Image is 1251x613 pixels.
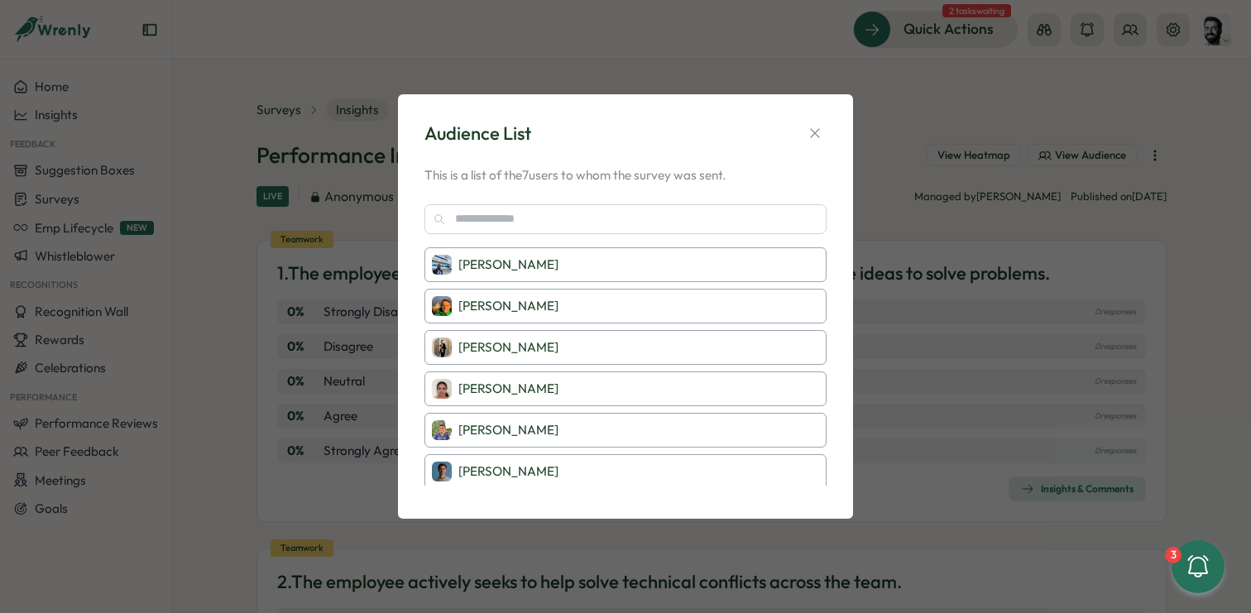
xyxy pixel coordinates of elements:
img: Noah Papenfuss [432,462,452,481]
p: [PERSON_NAME] [458,421,558,439]
div: Audience List [424,121,531,146]
p: [PERSON_NAME] [458,338,558,357]
p: [PERSON_NAME] [458,297,558,315]
p: This is a list of the 7 users to whom the survey was sent. [424,166,827,184]
p: [PERSON_NAME] [458,462,558,481]
img: Mina Medhat [432,255,452,275]
img: Akhila Labhishetty [432,379,452,399]
img: Varghese [432,420,452,440]
img: Denys Gaievskyi [432,338,452,357]
button: 3 [1172,540,1225,593]
img: Slava Leonov [432,296,452,316]
div: 3 [1165,547,1181,563]
p: [PERSON_NAME] [458,380,558,398]
p: [PERSON_NAME] [458,256,558,274]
